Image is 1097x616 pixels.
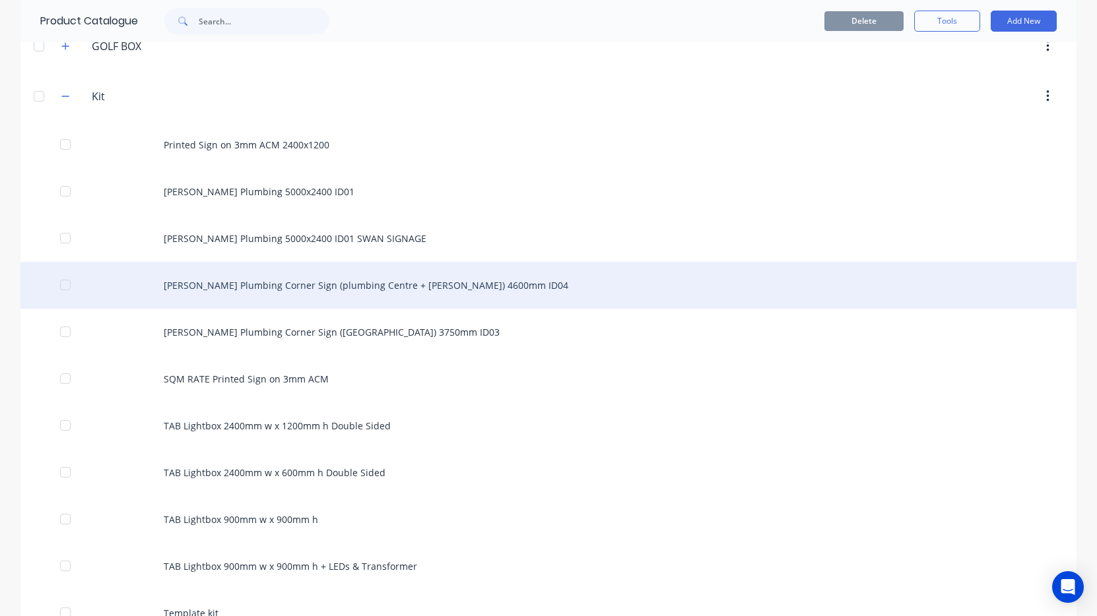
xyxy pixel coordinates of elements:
[20,496,1077,543] div: TAB Lightbox 900mm w x 900mm h
[20,215,1077,262] div: [PERSON_NAME] Plumbing 5000x2400 ID01 SWAN SIGNAGE
[92,38,248,54] input: Enter category name
[20,309,1077,355] div: [PERSON_NAME] Plumbing Corner Sign ([GEOGRAPHIC_DATA]) 3750mm ID03
[20,168,1077,215] div: [PERSON_NAME] Plumbing 5000x2400 ID01
[20,355,1077,402] div: SQM RATE Printed Sign on 3mm ACM
[20,262,1077,309] div: [PERSON_NAME] Plumbing Corner Sign (plumbing Centre + [PERSON_NAME]) 4600mm ID04
[991,11,1057,32] button: Add New
[92,88,248,104] input: Enter category name
[20,121,1077,168] div: Printed Sign on 3mm ACM 2400x1200
[1052,571,1084,603] div: Open Intercom Messenger
[824,11,904,31] button: Delete
[20,449,1077,496] div: TAB Lightbox 2400mm w x 600mm h Double Sided
[20,402,1077,449] div: TAB Lightbox 2400mm w x 1200mm h Double Sided
[20,543,1077,590] div: TAB Lightbox 900mm w x 900mm h + LEDs & Transformer
[914,11,980,32] button: Tools
[199,8,329,34] input: Search...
